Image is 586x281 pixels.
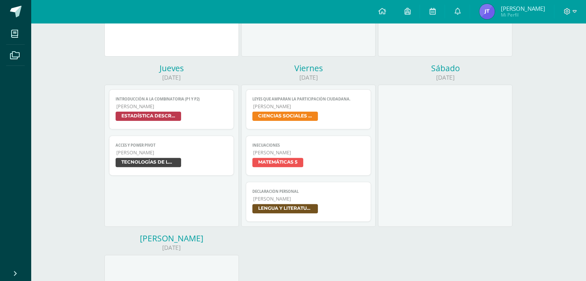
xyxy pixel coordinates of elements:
div: Sábado [378,63,512,74]
div: [PERSON_NAME] [104,233,239,244]
div: [DATE] [241,74,376,82]
span: TECNOLOGÍAS DE LA INFORMACIÓN Y LA COMUNICACIÓN 5 [116,158,181,167]
span: Leyes que amparan la participación ciudadana. [252,97,364,102]
span: [PERSON_NAME] [253,149,364,156]
span: CIENCIAS SOCIALES Y FORMACIÓN CIUDADANA 5 [252,112,318,121]
span: LENGUA Y LITERATURA 5 [252,204,318,213]
a: Acces y Power Pivot[PERSON_NAME]TECNOLOGÍAS DE LA INFORMACIÓN Y LA COMUNICACIÓN 5 [109,135,234,176]
span: MATEMÁTICAS 5 [252,158,303,167]
a: Leyes que amparan la participación ciudadana.[PERSON_NAME]CIENCIAS SOCIALES Y FORMACIÓN CIUDADANA 5 [246,89,371,129]
div: Jueves [104,63,239,74]
span: [PERSON_NAME] [500,5,545,12]
span: [PERSON_NAME] [116,103,228,110]
span: [PERSON_NAME] [116,149,228,156]
span: Acces y Power Pivot [116,143,228,148]
span: ESTADÍSTICA DESCRIPTIVA [116,112,181,121]
span: Inecuaciones [252,143,364,148]
div: [DATE] [378,74,512,82]
span: Mi Perfil [500,12,545,18]
a: Declaración personal[PERSON_NAME]LENGUA Y LITERATURA 5 [246,182,371,222]
img: d8a4356c7f24a8a50182b01e6d5bff1d.png [479,4,495,19]
span: [PERSON_NAME] [253,103,364,110]
a: Introducción a la combinatoria (P1 y P2)[PERSON_NAME]ESTADÍSTICA DESCRIPTIVA [109,89,234,129]
div: [DATE] [104,244,239,252]
div: [DATE] [104,74,239,82]
span: [PERSON_NAME] [253,196,364,202]
span: Introducción a la combinatoria (P1 y P2) [116,97,228,102]
a: Inecuaciones[PERSON_NAME]MATEMÁTICAS 5 [246,135,371,176]
span: Declaración personal [252,189,364,194]
div: Viernes [241,63,376,74]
